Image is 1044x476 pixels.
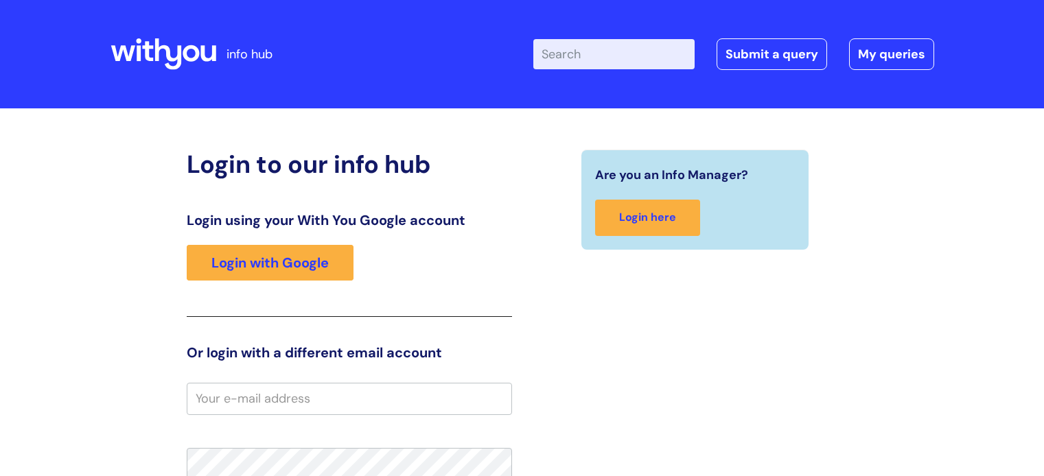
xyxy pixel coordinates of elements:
[187,245,353,281] a: Login with Google
[187,212,512,228] h3: Login using your With You Google account
[717,38,827,70] a: Submit a query
[595,164,748,186] span: Are you an Info Manager?
[187,344,512,361] h3: Or login with a different email account
[227,43,272,65] p: info hub
[849,38,934,70] a: My queries
[187,150,512,179] h2: Login to our info hub
[187,383,512,414] input: Your e-mail address
[533,39,695,69] input: Search
[595,200,700,236] a: Login here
